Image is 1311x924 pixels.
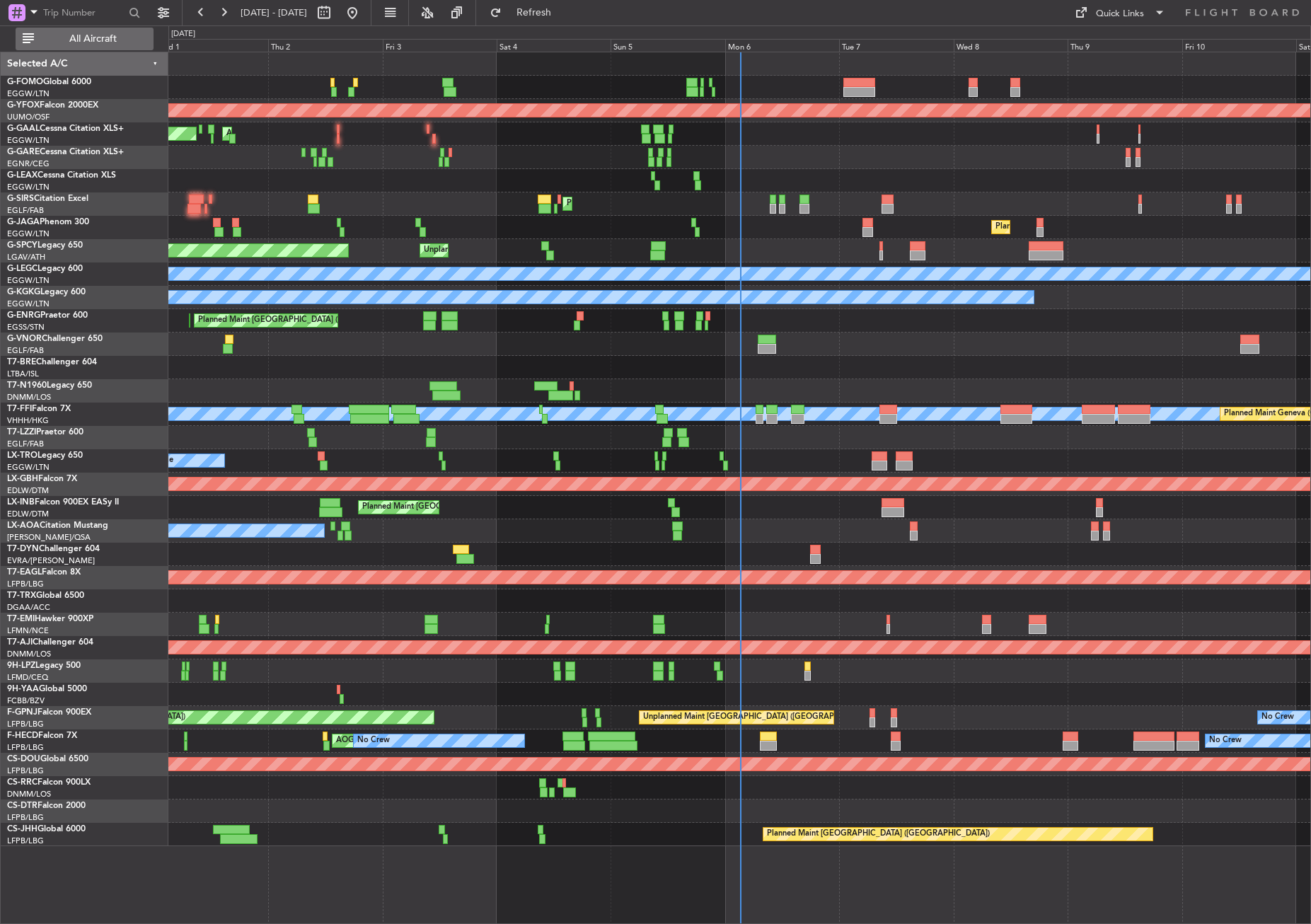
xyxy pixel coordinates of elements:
[7,812,44,823] a: LFPB/LBG
[611,39,724,52] div: Sun 5
[7,381,92,390] a: T7-N1960Legacy 650
[424,240,569,261] div: Unplanned Maint [GEOGRAPHIC_DATA]
[7,778,37,787] span: CS-RRC
[362,497,497,518] div: Planned Maint [GEOGRAPHIC_DATA]
[7,451,83,460] a: LX-TROLegacy 650
[154,39,268,52] div: Wed 1
[7,462,50,473] a: EGGW/LTN
[7,662,35,670] span: 9H-LPZ
[7,428,83,437] a: T7-LZZIPraetor 600
[1068,1,1172,24] button: Quick Links
[7,369,39,379] a: LTBA/ISL
[7,148,124,156] a: G-GARECessna Citation XLS+
[7,158,50,169] a: EGNR/CEG
[7,101,40,110] span: G-YFOX
[7,708,37,717] span: F-GPNJ
[7,719,44,729] a: LFPB/LBG
[7,615,35,623] span: T7-EMI
[7,218,89,226] a: G-JAGAPhenom 300
[7,78,43,86] span: G-FOMO
[7,778,91,787] a: CS-RRCFalcon 900LX
[7,195,34,203] span: G-SIRS
[7,732,77,740] a: F-HECDFalcon 7X
[198,310,421,331] div: Planned Maint [GEOGRAPHIC_DATA] ([GEOGRAPHIC_DATA])
[1261,707,1294,728] div: No Crew
[7,171,37,180] span: G-LEAX
[7,335,42,343] span: G-VNOR
[7,638,93,647] a: T7-AJIChallenger 604
[839,39,953,52] div: Tue 7
[7,392,51,403] a: DNMM/LOS
[7,766,44,776] a: LFPB/LBG
[7,415,49,426] a: VHHH/HKG
[7,288,86,296] a: G-KGKGLegacy 600
[7,241,83,250] a: G-SPCYLegacy 650
[643,707,876,728] div: Unplanned Maint [GEOGRAPHIC_DATA] ([GEOGRAPHIC_DATA])
[7,708,91,717] a: F-GPNJFalcon 900EX
[7,568,81,577] a: T7-EAGLFalcon 8X
[7,358,36,366] span: T7-BRE
[226,123,308,144] div: AOG Maint Dusseldorf
[7,475,38,483] span: LX-GBH
[7,802,37,810] span: CS-DTR
[7,125,124,133] a: G-GAALCessna Citation XLS+
[7,345,44,356] a: EGLF/FAB
[7,685,39,693] span: 9H-YAA
[268,39,382,52] div: Thu 2
[1209,730,1242,751] div: No Crew
[7,825,37,833] span: CS-JHH
[7,545,39,553] span: T7-DYN
[7,148,40,156] span: G-GARE
[7,615,93,623] a: T7-EMIHawker 900XP
[7,498,35,507] span: LX-INB
[7,252,45,262] a: LGAV/ATH
[171,28,195,40] div: [DATE]
[7,579,44,589] a: LFPB/LBG
[7,649,51,659] a: DNMM/LOS
[7,265,37,273] span: G-LEGC
[567,193,790,214] div: Planned Maint [GEOGRAPHIC_DATA] ([GEOGRAPHIC_DATA])
[1068,39,1182,52] div: Thu 9
[7,112,50,122] a: UUMO/OSF
[7,439,44,449] a: EGLF/FAB
[7,555,95,566] a: EVRA/[PERSON_NAME]
[16,28,154,50] button: All Aircraft
[7,836,44,846] a: LFPB/LBG
[241,6,307,19] span: [DATE] - [DATE]
[7,568,42,577] span: T7-EAGL
[7,485,49,496] a: EDLW/DTM
[7,428,36,437] span: T7-LZZI
[7,591,84,600] a: T7-TRXGlobal 6500
[7,625,49,636] a: LFMN/NCE
[483,1,568,24] button: Refresh
[7,521,108,530] a: LX-AOACitation Mustang
[7,195,88,203] a: G-SIRSCitation Excel
[7,405,32,413] span: T7-FFI
[7,405,71,413] a: T7-FFIFalcon 7X
[7,602,50,613] a: DGAA/ACC
[7,509,49,519] a: EDLW/DTM
[7,802,86,810] a: CS-DTRFalcon 2000
[7,311,40,320] span: G-ENRG
[383,39,497,52] div: Fri 3
[995,216,1218,238] div: Planned Maint [GEOGRAPHIC_DATA] ([GEOGRAPHIC_DATA])
[7,335,103,343] a: G-VNORChallenger 650
[7,789,51,799] a: DNMM/LOS
[7,742,44,753] a: LFPB/LBG
[7,662,81,670] a: 9H-LPZLegacy 500
[7,545,100,553] a: T7-DYNChallenger 604
[7,218,40,226] span: G-JAGA
[7,229,50,239] a: EGGW/LTN
[7,498,119,507] a: LX-INBFalcon 900EX EASy II
[7,638,33,647] span: T7-AJI
[7,521,40,530] span: LX-AOA
[7,672,48,683] a: LFMD/CEQ
[7,475,77,483] a: LX-GBHFalcon 7X
[7,532,91,543] a: [PERSON_NAME]/QSA
[725,39,839,52] div: Mon 6
[954,39,1068,52] div: Wed 8
[7,451,37,460] span: LX-TRO
[1182,39,1296,52] div: Fri 10
[7,288,40,296] span: G-KGKG
[7,299,50,309] a: EGGW/LTN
